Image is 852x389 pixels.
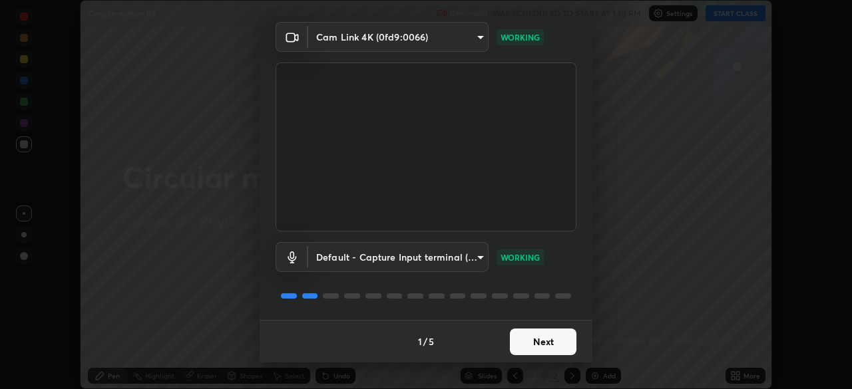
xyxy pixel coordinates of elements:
p: WORKING [501,251,540,263]
p: WORKING [501,31,540,43]
div: Cam Link 4K (0fd9:0066) [308,22,489,52]
h4: / [423,334,427,348]
h4: 5 [429,334,434,348]
div: Cam Link 4K (0fd9:0066) [308,242,489,272]
h4: 1 [418,334,422,348]
button: Next [510,328,576,355]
